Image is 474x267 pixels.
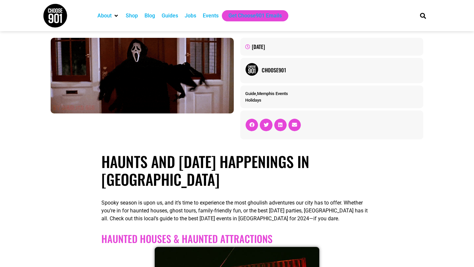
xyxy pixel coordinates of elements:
[245,91,256,96] a: Guide
[126,12,138,20] a: Shop
[288,119,301,131] div: Share on email
[145,12,155,20] a: Blog
[418,10,429,21] div: Search
[262,66,418,74] a: Choose901
[274,119,287,131] div: Share on linkedin
[162,12,178,20] a: Guides
[228,12,282,20] a: Get Choose901 Emails
[94,10,122,21] div: About
[101,233,373,245] h2: Haunted Houses & Haunted Attractions
[203,12,219,20] a: Events
[252,43,265,51] time: [DATE]
[245,63,258,76] img: Picture of Choose901
[101,153,373,188] h1: Haunts and [DATE] Happenings in [GEOGRAPHIC_DATA]
[101,200,368,222] span: Spooky season is upon us, and it’s time to experience the most ghoulish adventures our city has t...
[246,119,258,131] div: Share on facebook
[185,12,196,20] a: Jobs
[257,91,288,96] a: Memphis Events
[245,91,288,96] span: ,
[94,10,409,21] nav: Main nav
[260,119,272,131] div: Share on twitter
[245,98,261,103] a: Holidays
[97,12,112,20] a: About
